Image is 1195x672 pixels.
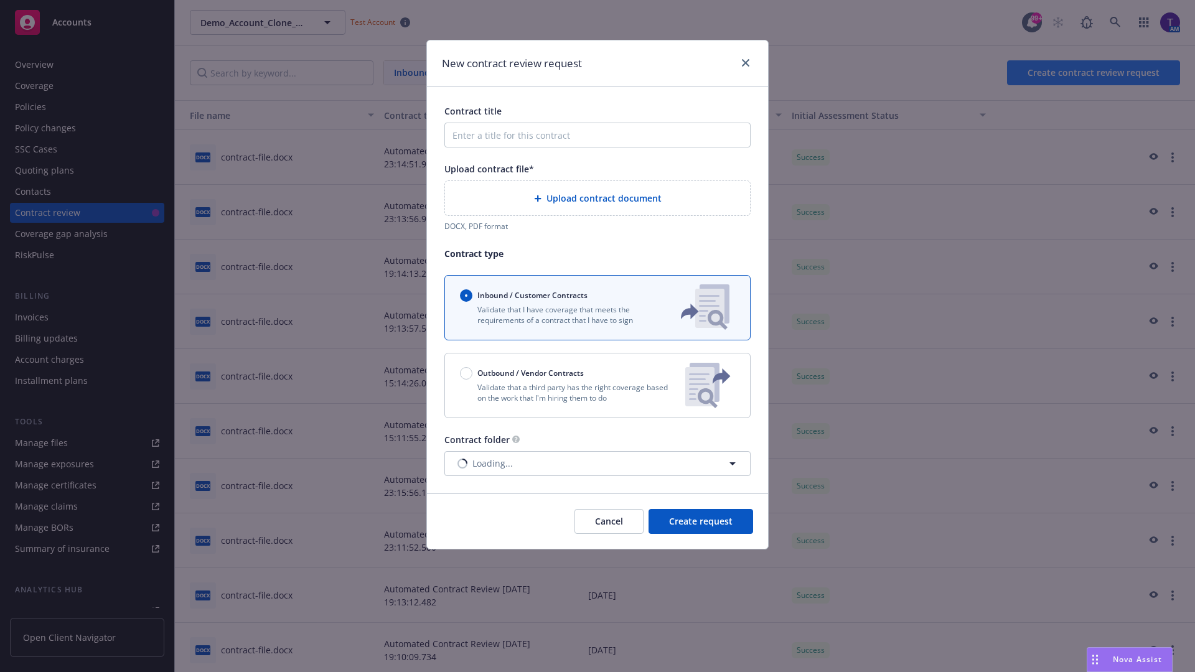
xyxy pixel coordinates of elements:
[669,515,733,527] span: Create request
[1087,648,1103,671] div: Drag to move
[1113,654,1162,665] span: Nova Assist
[442,55,582,72] h1: New contract review request
[444,434,510,446] span: Contract folder
[460,289,472,302] input: Inbound / Customer Contracts
[595,515,623,527] span: Cancel
[460,382,675,403] p: Validate that a third party has the right coverage based on the work that I'm hiring them to do
[444,105,502,117] span: Contract title
[444,353,751,418] button: Outbound / Vendor ContractsValidate that a third party has the right coverage based on the work t...
[444,247,751,260] p: Contract type
[649,509,753,534] button: Create request
[444,180,751,216] div: Upload contract document
[477,290,588,301] span: Inbound / Customer Contracts
[460,304,660,325] p: Validate that I have coverage that meets the requirements of a contract that I have to sign
[738,55,753,70] a: close
[444,275,751,340] button: Inbound / Customer ContractsValidate that I have coverage that meets the requirements of a contra...
[546,192,662,205] span: Upload contract document
[444,163,534,175] span: Upload contract file*
[444,221,751,231] div: DOCX, PDF format
[472,457,513,470] span: Loading...
[477,368,584,378] span: Outbound / Vendor Contracts
[444,451,751,476] button: Loading...
[444,123,751,147] input: Enter a title for this contract
[1087,647,1173,672] button: Nova Assist
[574,509,644,534] button: Cancel
[460,367,472,380] input: Outbound / Vendor Contracts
